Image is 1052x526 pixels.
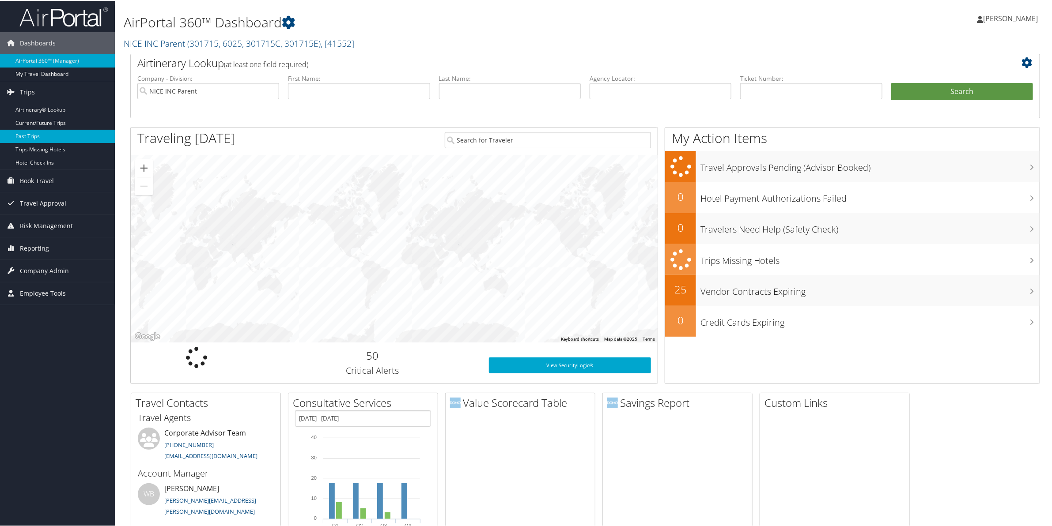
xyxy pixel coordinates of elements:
button: Zoom out [135,177,153,194]
a: [PERSON_NAME] [977,4,1047,31]
span: [PERSON_NAME] [983,13,1038,23]
span: , [ 41552 ] [321,37,354,49]
a: 25Vendor Contracts Expiring [665,274,1040,305]
h2: 0 [665,188,696,203]
h2: Travel Contacts [136,394,280,410]
h3: Hotel Payment Authorizations Failed [700,187,1040,204]
img: airportal-logo.png [19,6,108,26]
img: domo-logo.png [607,397,618,407]
span: Travel Approval [20,192,66,214]
span: Map data ©2025 [604,336,637,341]
tspan: 0 [314,515,317,520]
h2: 50 [269,347,475,362]
h3: Travelers Need Help (Safety Check) [700,218,1040,235]
h2: Custom Links [764,394,909,410]
a: [PERSON_NAME][EMAIL_ADDRESS][PERSON_NAME][DOMAIN_NAME] [164,496,256,515]
label: First Name: [288,73,430,82]
span: Book Travel [20,169,54,191]
a: NICE INC Parent [124,37,354,49]
h2: 0 [665,312,696,327]
span: Reporting [20,237,49,259]
a: 0Travelers Need Help (Safety Check) [665,212,1040,243]
label: Last Name: [439,73,581,82]
li: [PERSON_NAME] [133,482,278,518]
tspan: 10 [311,495,317,500]
h3: Trips Missing Hotels [700,249,1040,266]
div: WB [138,482,160,504]
a: Open this area in Google Maps (opens a new window) [133,330,162,342]
label: Ticket Number: [740,73,882,82]
span: Company Admin [20,259,69,281]
h3: Credit Cards Expiring [700,311,1040,328]
button: Zoom in [135,158,153,176]
a: 0Hotel Payment Authorizations Failed [665,181,1040,212]
img: Google [133,330,162,342]
a: View SecurityLogic® [489,357,651,372]
a: Travel Approvals Pending (Advisor Booked) [665,150,1040,181]
span: ( 301715, 6025, 301715C, 301715E ) [187,37,321,49]
h2: 25 [665,281,696,296]
h3: Travel Approvals Pending (Advisor Booked) [700,156,1040,173]
h3: Vendor Contracts Expiring [700,280,1040,297]
h1: AirPortal 360™ Dashboard [124,12,739,31]
h2: 0 [665,219,696,234]
span: Trips [20,80,35,102]
a: Terms (opens in new tab) [643,336,655,341]
h3: Critical Alerts [269,364,475,376]
h1: Traveling [DATE] [137,128,235,147]
h2: Savings Report [607,394,752,410]
a: [EMAIL_ADDRESS][DOMAIN_NAME] [164,451,257,459]
span: Risk Management [20,214,73,236]
a: Trips Missing Hotels [665,243,1040,274]
h2: Consultative Services [293,394,438,410]
a: [PHONE_NUMBER] [164,440,214,448]
h3: Account Manager [138,466,274,479]
tspan: 20 [311,474,317,480]
li: Corporate Advisor Team [133,427,278,463]
button: Search [891,82,1033,100]
h3: Travel Agents [138,411,274,423]
label: Agency Locator: [590,73,731,82]
label: Company - Division: [137,73,279,82]
tspan: 30 [311,454,317,459]
a: 0Credit Cards Expiring [665,305,1040,336]
span: (at least one field required) [224,59,308,68]
h2: Airtinerary Lookup [137,55,957,70]
button: Keyboard shortcuts [561,335,599,342]
tspan: 40 [311,434,317,439]
span: Dashboards [20,31,56,53]
img: domo-logo.png [450,397,461,407]
span: Employee Tools [20,282,66,304]
h2: Value Scorecard Table [450,394,595,410]
input: Search for Traveler [445,131,651,147]
h1: My Action Items [665,128,1040,147]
